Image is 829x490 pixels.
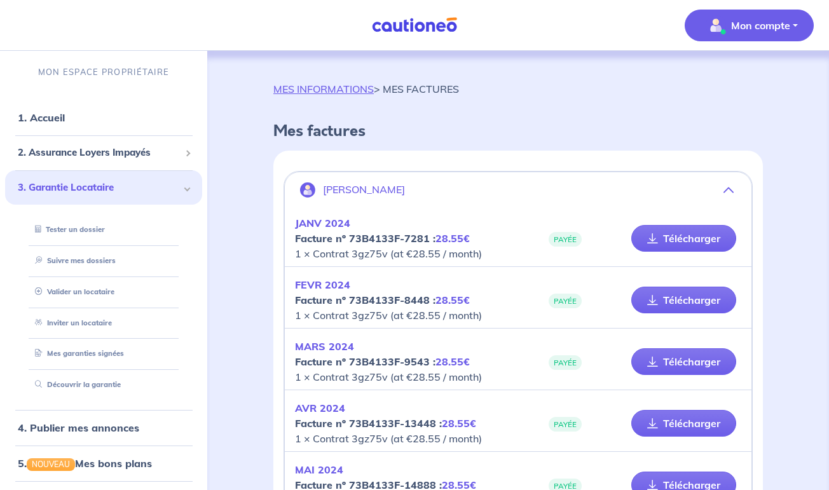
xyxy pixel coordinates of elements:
span: 2. Assurance Loyers Impayés [18,146,180,160]
span: PAYÉE [549,294,582,308]
a: 1. Accueil [18,111,65,124]
span: PAYÉE [549,232,582,247]
p: 1 × Contrat 3gz75v (at €28.55 / month) [295,277,518,323]
strong: Facture nº 73B4133F-9543 : [295,355,470,368]
em: MAI 2024 [295,463,343,476]
a: Découvrir la garantie [30,380,121,389]
p: Mon compte [731,18,790,33]
div: Suivre mes dossiers [20,250,187,271]
p: > MES FACTURES [273,81,459,97]
em: FEVR 2024 [295,278,350,291]
div: Inviter un locataire [20,313,187,334]
a: Télécharger [631,410,736,437]
div: 1. Accueil [5,105,202,130]
p: MON ESPACE PROPRIÉTAIRE [38,66,169,78]
a: MES INFORMATIONS [273,83,374,95]
p: 1 × Contrat 3gz75v (at €28.55 / month) [295,339,518,385]
a: Télécharger [631,348,736,375]
img: illu_account_valid_menu.svg [706,15,726,36]
em: AVR 2024 [295,402,345,414]
h4: Mes factures [273,122,763,140]
div: 4. Publier mes annonces [5,415,202,440]
em: MARS 2024 [295,340,354,353]
img: illu_account.svg [300,182,315,198]
div: 5.NOUVEAUMes bons plans [5,451,202,476]
em: 28.55€ [435,232,470,245]
em: 28.55€ [435,355,470,368]
p: [PERSON_NAME] [323,184,405,196]
a: Suivre mes dossiers [30,256,116,265]
a: Inviter un locataire [30,318,112,327]
span: PAYÉE [549,417,582,432]
a: Tester un dossier [30,225,105,234]
button: [PERSON_NAME] [285,175,751,205]
strong: Facture nº 73B4133F-7281 : [295,232,470,245]
em: 28.55€ [442,417,476,430]
span: 3. Garantie Locataire [18,180,180,195]
a: Mes garanties signées [30,349,124,358]
a: 4. Publier mes annonces [18,421,139,434]
p: 1 × Contrat 3gz75v (at €28.55 / month) [295,215,518,261]
a: 5.NOUVEAUMes bons plans [18,457,152,470]
div: 2. Assurance Loyers Impayés [5,140,202,165]
div: Mes garanties signées [20,343,187,364]
p: 1 × Contrat 3gz75v (at €28.55 / month) [295,400,518,446]
span: PAYÉE [549,355,582,370]
a: Valider un locataire [30,287,114,296]
strong: Facture nº 73B4133F-13448 : [295,417,476,430]
img: Cautioneo [367,17,462,33]
button: illu_account_valid_menu.svgMon compte [685,10,814,41]
a: Télécharger [631,287,736,313]
em: JANV 2024 [295,217,350,229]
div: Découvrir la garantie [20,374,187,395]
strong: Facture nº 73B4133F-8448 : [295,294,470,306]
a: Télécharger [631,225,736,252]
div: Valider un locataire [20,282,187,303]
div: 3. Garantie Locataire [5,170,202,205]
em: 28.55€ [435,294,470,306]
div: Tester un dossier [20,219,187,240]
